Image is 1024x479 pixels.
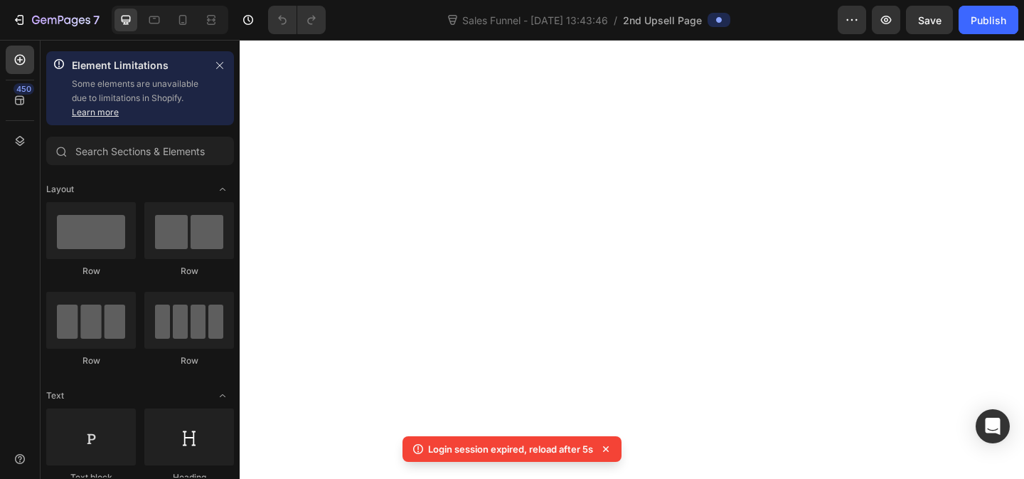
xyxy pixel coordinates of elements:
p: Some elements are unavailable due to limitations in Shopify. [72,77,206,120]
span: / [614,13,617,28]
span: Sales Funnel - [DATE] 13:43:46 [459,13,611,28]
button: Save [906,6,953,34]
span: Text [46,389,64,402]
div: Open Intercom Messenger [976,409,1010,443]
div: Row [46,354,136,367]
p: 7 [93,11,100,28]
div: Publish [971,13,1006,28]
span: 2nd Upsell Page [623,13,702,28]
div: Row [144,265,234,278]
a: Learn more [72,107,119,117]
p: Element Limitations [72,57,206,74]
span: Layout [46,183,74,196]
div: Row [144,354,234,367]
p: Login session expired, reload after 5s [428,442,593,456]
input: Search Sections & Elements [46,137,234,165]
span: Toggle open [211,178,234,201]
iframe: Design area [240,40,1024,479]
div: Undo/Redo [268,6,326,34]
button: Publish [959,6,1018,34]
div: 450 [14,83,34,95]
span: Toggle open [211,384,234,407]
span: Save [918,14,942,26]
div: Row [46,265,136,278]
button: 7 [6,6,106,34]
